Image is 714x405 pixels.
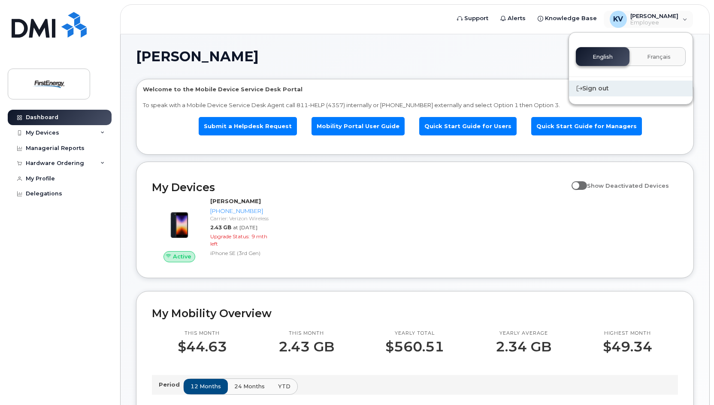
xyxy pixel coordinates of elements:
[572,177,578,184] input: Show Deactivated Devices
[677,368,708,399] iframe: Messenger Launcher
[647,54,671,60] span: Français
[603,339,652,354] p: $49.34
[173,252,191,261] span: Active
[278,330,334,337] p: This month
[496,339,551,354] p: 2.34 GB
[152,197,276,262] a: Active[PERSON_NAME][PHONE_NUMBER]Carrier: Verizon Wireless2.43 GBat [DATE]Upgrade Status:9 mth le...
[143,101,687,109] p: To speak with a Mobile Device Service Desk Agent call 811-HELP (4357) internally or [PHONE_NUMBER...
[496,330,551,337] p: Yearly average
[603,330,652,337] p: Highest month
[210,249,272,257] div: iPhone SE (3rd Gen)
[210,233,267,247] span: 9 mth left
[152,181,567,194] h2: My Devices
[178,339,227,354] p: $44.63
[569,81,693,96] div: Sign out
[233,224,257,231] span: at [DATE]
[587,182,669,189] span: Show Deactivated Devices
[210,207,272,215] div: [PHONE_NUMBER]
[385,339,444,354] p: $560.51
[159,381,183,389] p: Period
[531,117,642,135] a: Quick Start Guide for Managers
[210,215,272,222] div: Carrier: Verizon Wireless
[152,307,678,320] h2: My Mobility Overview
[159,201,200,243] img: image20231002-3703462-1angbar.jpeg
[210,198,261,204] strong: [PERSON_NAME]
[278,339,334,354] p: 2.43 GB
[199,117,297,135] a: Submit a Helpdesk Request
[419,117,517,135] a: Quick Start Guide for Users
[210,224,231,231] span: 2.43 GB
[178,330,227,337] p: This month
[385,330,444,337] p: Yearly total
[210,233,250,240] span: Upgrade Status:
[278,382,290,390] span: YTD
[136,50,259,63] span: [PERSON_NAME]
[234,382,265,390] span: 24 months
[312,117,405,135] a: Mobility Portal User Guide
[143,85,687,93] p: Welcome to the Mobile Device Service Desk Portal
